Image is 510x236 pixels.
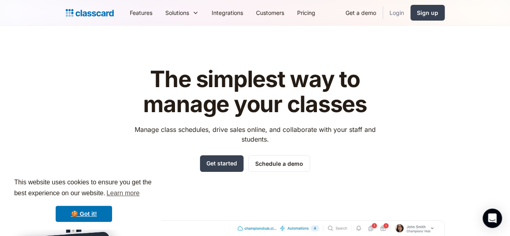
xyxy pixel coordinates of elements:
a: home [66,7,114,19]
a: dismiss cookie message [56,206,112,222]
a: learn more about cookies [105,187,141,199]
div: Sign up [417,8,438,17]
a: Get a demo [339,4,383,22]
a: Sign up [410,5,445,21]
div: Solutions [165,8,189,17]
p: Manage class schedules, drive sales online, and collaborate with your staff and students. [127,125,383,144]
div: Solutions [159,4,205,22]
a: Features [123,4,159,22]
span: This website uses cookies to ensure you get the best experience on our website. [14,178,154,199]
a: Get started [200,155,244,172]
h1: The simplest way to manage your classes [127,67,383,117]
a: Customers [250,4,291,22]
a: Schedule a demo [248,155,310,172]
div: cookieconsent [6,170,161,230]
a: Integrations [205,4,250,22]
a: Pricing [291,4,322,22]
a: Login [383,4,410,22]
div: Open Intercom Messenger [483,209,502,228]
